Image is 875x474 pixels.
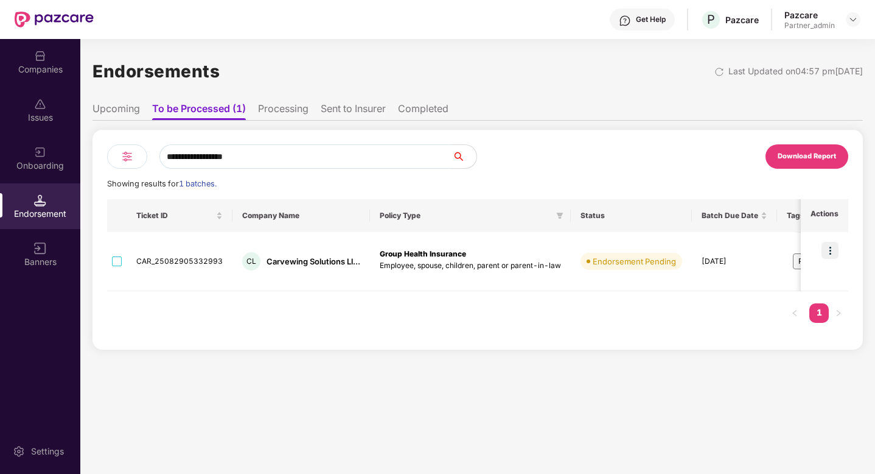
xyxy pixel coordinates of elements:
img: svg+xml;base64,PHN2ZyB4bWxucz0iaHR0cDovL3d3dy53My5vcmcvMjAwMC9zdmciIHdpZHRoPSIyNCIgaGVpZ2h0PSIyNC... [120,149,134,164]
img: svg+xml;base64,PHN2ZyBpZD0iU2V0dGluZy0yMHgyMCIgeG1sbnM9Imh0dHA6Ly93d3cudzMub3JnLzIwMDAvc3ZnIiB3aW... [13,445,25,458]
span: left [791,310,798,317]
li: Upcoming [92,102,140,120]
span: filter [554,208,566,223]
span: Policy Expired [793,253,853,269]
span: filter [556,212,563,219]
th: Status [571,199,692,232]
li: Previous Page [785,303,804,323]
img: New Pazcare Logo [15,12,94,27]
th: Ticket ID [127,199,232,232]
th: Batch Due Date [692,199,777,232]
span: search [451,152,476,161]
span: P [707,12,715,27]
img: svg+xml;base64,PHN2ZyB3aWR0aD0iMTYiIGhlaWdodD0iMTYiIHZpZXdCb3g9IjAgMCAxNiAxNiIgZmlsbD0ibm9uZSIgeG... [34,242,46,255]
h1: Endorsements [92,58,220,85]
img: svg+xml;base64,PHN2ZyBpZD0iUmVsb2FkLTMyeDMyIiB4bWxucz0iaHR0cDovL3d3dy53My5vcmcvMjAwMC9zdmciIHdpZH... [714,67,724,77]
div: Settings [27,445,68,458]
button: left [785,303,804,323]
img: svg+xml;base64,PHN2ZyB3aWR0aD0iMjAiIGhlaWdodD0iMjAiIHZpZXdCb3g9IjAgMCAyMCAyMCIgZmlsbD0ibm9uZSIgeG... [34,146,46,158]
div: Pazcare [725,14,759,26]
span: Policy Type [380,211,551,221]
div: Last Updated on 04:57 pm[DATE] [728,65,863,78]
img: svg+xml;base64,PHN2ZyBpZD0iQ29tcGFuaWVzIiB4bWxucz0iaHR0cDovL3d3dy53My5vcmcvMjAwMC9zdmciIHdpZHRoPS... [34,50,46,62]
span: 1 batches. [179,179,217,188]
img: svg+xml;base64,PHN2ZyB3aWR0aD0iMTQuNSIgaGVpZ2h0PSIxNC41IiB2aWV3Qm94PSIwIDAgMTYgMTYiIGZpbGw9Im5vbm... [34,194,46,207]
div: Partner_admin [784,21,835,30]
th: Company Name [232,199,370,232]
span: right [835,310,842,317]
img: svg+xml;base64,PHN2ZyBpZD0iRHJvcGRvd24tMzJ4MzIiIHhtbG5zPSJodHRwOi8vd3d3LnczLm9yZy8yMDAwL3N2ZyIgd2... [848,15,858,24]
div: Get Help [636,15,666,24]
div: Download Report [778,151,836,162]
img: svg+xml;base64,PHN2ZyBpZD0iSGVscC0zMngzMiIgeG1sbnM9Imh0dHA6Ly93d3cudzMub3JnLzIwMDAvc3ZnIiB3aWR0aD... [619,15,631,27]
span: Ticket ID [136,211,214,221]
span: Batch Due Date [702,211,758,221]
td: [DATE] [692,232,777,291]
div: CL [242,252,260,271]
li: To be Processed (1) [152,102,246,120]
img: icon [821,242,838,259]
li: Completed [398,102,448,120]
li: Sent to Insurer [321,102,386,120]
button: search [451,144,477,169]
div: Carvewing Solutions Ll... [267,256,360,267]
b: Group Health Insurance [380,249,466,258]
td: CAR_25082905332993 [127,232,232,291]
li: Next Page [829,303,848,323]
div: Endorsement Pending [593,255,676,267]
th: Actions [801,199,848,232]
span: Showing results for [107,179,217,188]
li: Processing [258,102,309,120]
div: Pazcare [784,9,835,21]
img: svg+xml;base64,PHN2ZyBpZD0iSXNzdWVzX2Rpc2FibGVkIiB4bWxucz0iaHR0cDovL3d3dy53My5vcmcvMjAwMC9zdmciIH... [34,98,46,110]
a: 1 [809,303,829,322]
li: 1 [809,303,829,323]
p: Employee, spouse, children, parent or parent-in-law [380,260,561,272]
button: right [829,303,848,323]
